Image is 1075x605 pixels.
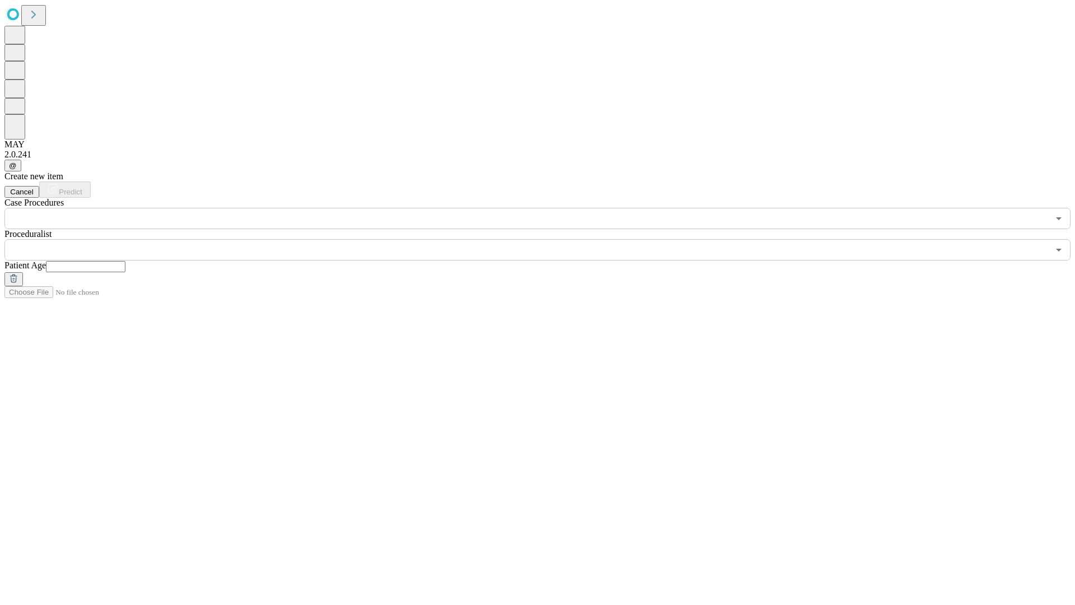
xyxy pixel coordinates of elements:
[4,186,39,198] button: Cancel
[4,229,52,239] span: Proceduralist
[4,171,63,181] span: Create new item
[9,161,17,170] span: @
[4,160,21,171] button: @
[4,139,1071,150] div: MAY
[4,150,1071,160] div: 2.0.241
[1051,211,1067,226] button: Open
[1051,242,1067,258] button: Open
[59,188,82,196] span: Predict
[4,198,64,207] span: Scheduled Procedure
[4,260,46,270] span: Patient Age
[39,182,91,198] button: Predict
[10,188,34,196] span: Cancel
